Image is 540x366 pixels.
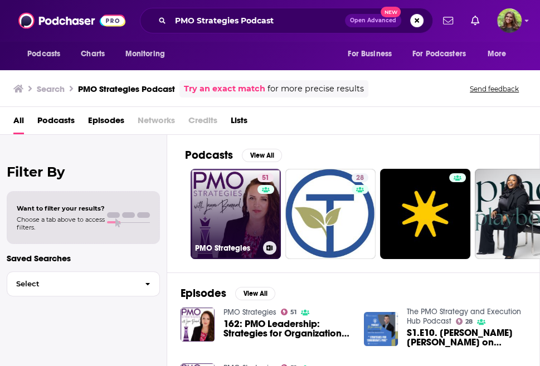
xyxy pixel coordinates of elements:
a: Show notifications dropdown [439,11,458,30]
button: open menu [117,43,179,65]
a: PodcastsView All [185,148,282,162]
a: 51PMO Strategies [191,169,281,259]
span: Podcasts [27,46,60,62]
a: 51 [281,309,297,315]
button: View All [235,287,275,300]
a: Episodes [88,111,124,134]
button: open menu [480,43,520,65]
div: Search podcasts, credits, & more... [140,8,433,33]
span: New [381,7,401,17]
p: Saved Searches [7,253,160,263]
img: S1.E10. Peter Botond Mihok on Strategies for Tomorrow's PMO [364,312,398,346]
span: 162: PMO Leadership: Strategies for Organizational and Personal Development with [PERSON_NAME] [223,319,351,338]
span: Charts [81,46,105,62]
h2: Podcasts [185,148,233,162]
span: Networks [138,111,175,134]
button: View All [242,149,282,162]
h3: Search [37,84,65,94]
span: Choose a tab above to access filters. [17,216,105,231]
a: EpisodesView All [181,286,275,300]
h2: Filter By [7,164,160,180]
a: Try an exact match [184,82,265,95]
button: Send feedback [466,84,522,94]
a: 162: PMO Leadership: Strategies for Organizational and Personal Development with Ruffin Veal III [223,319,351,338]
span: 51 [262,173,269,184]
span: More [488,46,507,62]
a: Lists [231,111,247,134]
span: Monitoring [125,46,164,62]
span: Logged in as reagan34226 [497,8,522,33]
span: 51 [290,310,296,315]
a: 28 [352,173,368,182]
button: open menu [340,43,406,65]
button: open menu [20,43,75,65]
a: 51 [257,173,274,182]
a: Charts [74,43,111,65]
span: For Business [348,46,392,62]
a: The PMO Strategy and Execution Hub Podcast [407,307,521,326]
span: Want to filter your results? [17,204,105,212]
button: Show profile menu [497,8,522,33]
a: S1.E10. Peter Botond Mihok on Strategies for Tomorrow's PMO [407,328,534,347]
span: Select [7,280,136,287]
button: Open AdvancedNew [345,14,401,27]
a: All [13,111,24,134]
img: User Profile [497,8,522,33]
a: Show notifications dropdown [466,11,484,30]
img: 162: PMO Leadership: Strategies for Organizational and Personal Development with Ruffin Veal III [181,308,215,341]
span: S1.E10. [PERSON_NAME] [PERSON_NAME] on Strategies for [DATE] PMO [407,328,534,347]
span: Credits [188,111,217,134]
input: Search podcasts, credits, & more... [171,12,345,30]
span: Open Advanced [350,18,396,23]
img: Podchaser - Follow, Share and Rate Podcasts [18,10,125,31]
a: PMO Strategies [223,308,276,317]
button: Select [7,271,160,296]
span: 28 [356,173,364,184]
a: Podcasts [37,111,75,134]
h2: Episodes [181,286,226,300]
button: open menu [405,43,482,65]
h3: PMO Strategies Podcast [78,84,175,94]
span: for more precise results [267,82,364,95]
span: 28 [465,319,473,324]
a: 28 [285,169,376,259]
a: 28 [456,318,473,325]
span: For Podcasters [412,46,466,62]
h3: PMO Strategies [195,243,259,253]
